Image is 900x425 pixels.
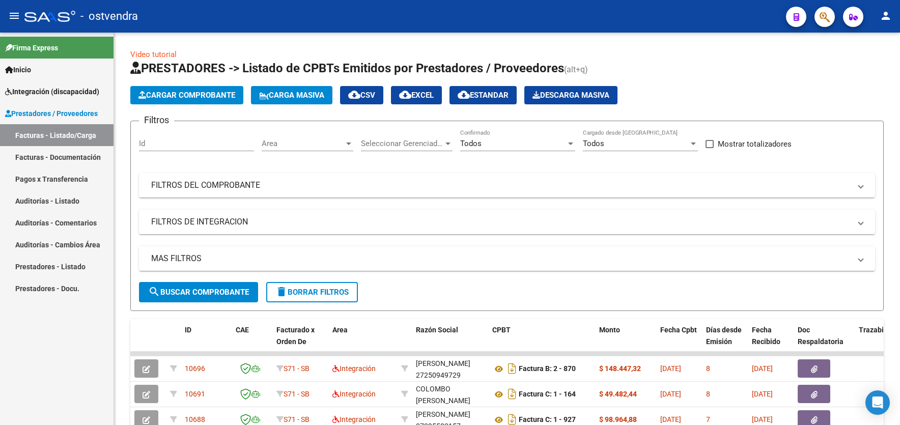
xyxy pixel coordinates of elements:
button: Estandar [449,86,517,104]
i: Descargar documento [505,360,519,377]
span: Firma Express [5,42,58,53]
span: Estandar [458,91,509,100]
span: Trazabilidad [859,326,900,334]
span: S71 - SB [284,415,310,423]
span: Integración [332,364,376,373]
strong: $ 49.482,44 [599,390,637,398]
i: Descargar documento [505,386,519,402]
datatable-header-cell: Fecha Recibido [748,319,794,364]
span: 10691 [185,390,205,398]
span: Seleccionar Gerenciador [361,139,443,148]
span: Prestadores / Proveedores [5,108,98,119]
span: Mostrar totalizadores [718,138,792,150]
mat-expansion-panel-header: FILTROS DEL COMPROBANTE [139,173,875,197]
button: Carga Masiva [251,86,332,104]
span: EXCEL [399,91,434,100]
span: Facturado x Orden De [276,326,315,346]
span: Inicio [5,64,31,75]
span: 8 [706,364,710,373]
span: Cargar Comprobante [138,91,235,100]
span: 7 [706,415,710,423]
datatable-header-cell: Facturado x Orden De [272,319,328,364]
span: [DATE] [660,390,681,398]
mat-icon: delete [275,286,288,298]
span: [DATE] [660,364,681,373]
span: Fecha Cpbt [660,326,697,334]
span: [DATE] [752,364,773,373]
span: CPBT [492,326,511,334]
button: EXCEL [391,86,442,104]
datatable-header-cell: Razón Social [412,319,488,364]
span: Días desde Emisión [706,326,742,346]
span: Integración (discapacidad) [5,86,99,97]
strong: $ 98.964,88 [599,415,637,423]
strong: Factura B: 2 - 870 [519,365,576,373]
mat-icon: cloud_download [399,89,411,101]
datatable-header-cell: CAE [232,319,272,364]
mat-icon: search [148,286,160,298]
datatable-header-cell: ID [181,319,232,364]
mat-icon: menu [8,10,20,22]
datatable-header-cell: CPBT [488,319,595,364]
span: Razón Social [416,326,458,334]
button: Buscar Comprobante [139,282,258,302]
span: S71 - SB [284,390,310,398]
mat-expansion-panel-header: MAS FILTROS [139,246,875,271]
span: 10696 [185,364,205,373]
span: ID [185,326,191,334]
span: S71 - SB [284,364,310,373]
mat-panel-title: FILTROS DEL COMPROBANTE [151,180,851,191]
app-download-masive: Descarga masiva de comprobantes (adjuntos) [524,86,617,104]
button: Descarga Masiva [524,86,617,104]
span: 8 [706,390,710,398]
span: Descarga Masiva [532,91,609,100]
span: Fecha Recibido [752,326,780,346]
div: COLOMBO [PERSON_NAME] [416,383,484,407]
span: Doc Respaldatoria [798,326,843,346]
span: Todos [460,139,482,148]
mat-expansion-panel-header: FILTROS DE INTEGRACION [139,210,875,234]
span: Monto [599,326,620,334]
span: 10688 [185,415,205,423]
span: - ostvendra [80,5,138,27]
h3: Filtros [139,113,174,127]
span: Borrar Filtros [275,288,349,297]
div: [PERSON_NAME] [416,409,470,420]
datatable-header-cell: Area [328,319,397,364]
datatable-header-cell: Fecha Cpbt [656,319,702,364]
div: [PERSON_NAME] [416,358,470,370]
mat-icon: person [880,10,892,22]
div: Open Intercom Messenger [865,390,890,415]
strong: $ 148.447,32 [599,364,641,373]
span: Area [332,326,348,334]
a: Video tutorial [130,50,177,59]
button: Cargar Comprobante [130,86,243,104]
mat-icon: cloud_download [458,89,470,101]
span: Area [262,139,344,148]
strong: Factura C: 1 - 164 [519,390,576,399]
span: Todos [583,139,604,148]
div: 27338341240 [416,383,484,405]
span: PRESTADORES -> Listado de CPBTs Emitidos por Prestadores / Proveedores [130,61,564,75]
strong: Factura C: 1 - 927 [519,416,576,424]
mat-panel-title: MAS FILTROS [151,253,851,264]
datatable-header-cell: Monto [595,319,656,364]
button: Borrar Filtros [266,282,358,302]
span: [DATE] [752,390,773,398]
span: [DATE] [752,415,773,423]
mat-panel-title: FILTROS DE INTEGRACION [151,216,851,228]
span: Integración [332,390,376,398]
span: CAE [236,326,249,334]
span: CSV [348,91,375,100]
mat-icon: cloud_download [348,89,360,101]
span: Carga Masiva [259,91,324,100]
datatable-header-cell: Días desde Emisión [702,319,748,364]
div: 27250949729 [416,358,484,379]
span: Buscar Comprobante [148,288,249,297]
span: Integración [332,415,376,423]
span: [DATE] [660,415,681,423]
span: (alt+q) [564,65,588,74]
datatable-header-cell: Doc Respaldatoria [794,319,855,364]
button: CSV [340,86,383,104]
